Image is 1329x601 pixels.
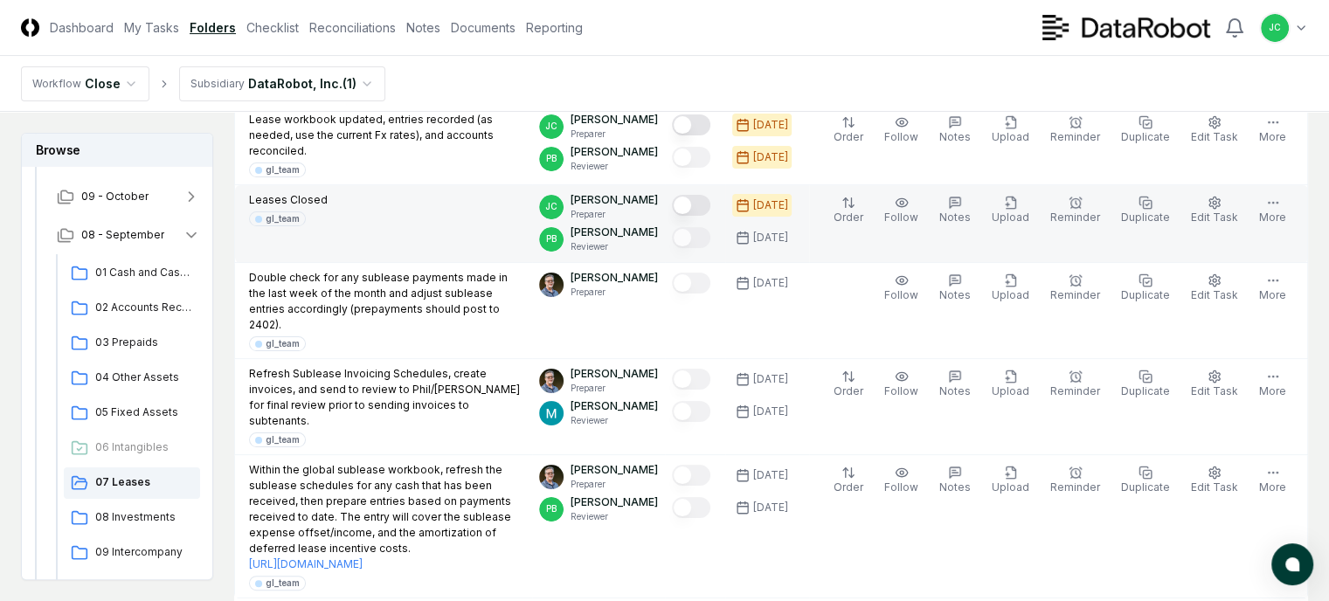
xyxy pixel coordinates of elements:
[672,147,710,168] button: Mark complete
[1259,12,1291,44] button: JC
[266,433,300,446] div: gl_team
[266,163,300,176] div: gl_team
[988,366,1033,403] button: Upload
[988,270,1033,307] button: Upload
[95,265,193,280] span: 01 Cash and Cash Equivalents
[1047,462,1104,499] button: Reminder
[988,112,1033,149] button: Upload
[936,192,974,229] button: Notes
[1269,21,1281,34] span: JC
[1047,112,1104,149] button: Reminder
[1118,366,1173,403] button: Duplicate
[834,384,863,397] span: Order
[834,480,863,494] span: Order
[190,18,236,37] a: Folders
[571,128,658,141] p: Preparer
[571,286,658,299] p: Preparer
[95,370,193,385] span: 04 Other Assets
[881,366,922,403] button: Follow
[64,328,200,359] a: 03 Prepaids
[881,112,922,149] button: Follow
[95,474,193,490] span: 07 Leases
[1050,288,1100,301] span: Reminder
[64,363,200,394] a: 04 Other Assets
[526,18,583,37] a: Reporting
[190,76,245,92] div: Subsidiary
[22,134,212,166] h3: Browse
[64,502,200,534] a: 08 Investments
[753,117,788,133] div: [DATE]
[571,112,658,128] p: [PERSON_NAME]
[545,120,557,133] span: JC
[571,382,658,395] p: Preparer
[64,537,200,569] a: 09 Intercompany
[753,371,788,387] div: [DATE]
[249,366,525,429] p: Refresh Sublease Invoicing Schedules, create invoices, and send to review to Phil/[PERSON_NAME] f...
[1050,211,1100,224] span: Reminder
[1191,288,1238,301] span: Edit Task
[571,510,658,523] p: Reviewer
[43,216,214,254] button: 08 - September
[1121,384,1170,397] span: Duplicate
[992,480,1029,494] span: Upload
[95,544,193,560] span: 09 Intercompany
[266,577,300,590] div: gl_team
[830,366,867,403] button: Order
[884,288,918,301] span: Follow
[1256,112,1290,149] button: More
[64,432,200,464] a: 06 Intangibles
[124,18,179,37] a: My Tasks
[571,225,658,240] p: [PERSON_NAME]
[992,130,1029,143] span: Upload
[571,414,658,427] p: Reviewer
[539,401,564,425] img: ACg8ocIk6UVBSJ1Mh_wKybhGNOx8YD4zQOa2rDZHjRd5UfivBFfoWA=s96-c
[1050,480,1100,494] span: Reminder
[1047,270,1104,307] button: Reminder
[64,293,200,324] a: 02 Accounts Receivable
[95,335,193,350] span: 03 Prepaids
[406,18,440,37] a: Notes
[1256,462,1290,499] button: More
[988,192,1033,229] button: Upload
[936,112,974,149] button: Notes
[246,18,299,37] a: Checklist
[881,192,922,229] button: Follow
[672,195,710,216] button: Mark complete
[936,366,974,403] button: Notes
[672,465,710,486] button: Mark complete
[21,66,385,101] nav: breadcrumb
[834,130,863,143] span: Order
[21,18,39,37] img: Logo
[672,401,710,422] button: Mark complete
[992,288,1029,301] span: Upload
[571,270,658,286] p: [PERSON_NAME]
[539,273,564,297] img: ACg8ocIKkWkSBt61NmUwqxQxRTOE9S1dAxJWMQCA-dosXduSGjW8Ryxq=s96-c
[830,192,867,229] button: Order
[672,369,710,390] button: Mark complete
[571,160,658,173] p: Reviewer
[64,467,200,499] a: 07 Leases
[1050,384,1100,397] span: Reminder
[571,398,658,414] p: [PERSON_NAME]
[571,192,658,208] p: [PERSON_NAME]
[266,212,300,225] div: gl_team
[1187,462,1242,499] button: Edit Task
[1187,112,1242,149] button: Edit Task
[539,465,564,489] img: ACg8ocIKkWkSBt61NmUwqxQxRTOE9S1dAxJWMQCA-dosXduSGjW8Ryxq=s96-c
[1191,130,1238,143] span: Edit Task
[936,462,974,499] button: Notes
[571,462,658,478] p: [PERSON_NAME]
[309,18,396,37] a: Reconciliations
[32,76,81,92] div: Workflow
[546,502,557,515] span: PB
[672,227,710,248] button: Mark complete
[95,300,193,315] span: 02 Accounts Receivable
[1256,270,1290,307] button: More
[939,130,971,143] span: Notes
[571,366,658,382] p: [PERSON_NAME]
[753,404,788,419] div: [DATE]
[884,211,918,224] span: Follow
[1121,480,1170,494] span: Duplicate
[571,208,658,221] p: Preparer
[936,270,974,307] button: Notes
